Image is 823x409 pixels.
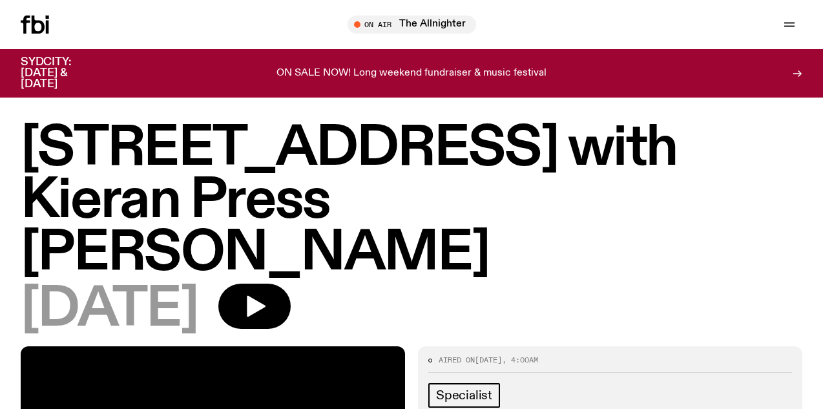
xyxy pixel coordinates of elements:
[276,68,547,79] p: ON SALE NOW! Long weekend fundraiser & music festival
[21,284,198,336] span: [DATE]
[475,355,502,365] span: [DATE]
[439,355,475,365] span: Aired on
[348,16,476,34] button: On AirThe Allnighter
[21,57,103,90] h3: SYDCITY: [DATE] & [DATE]
[428,383,500,408] a: Specialist
[436,388,492,403] span: Specialist
[21,123,802,280] h1: [STREET_ADDRESS] with Kieran Press [PERSON_NAME]
[502,355,538,365] span: , 4:00am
